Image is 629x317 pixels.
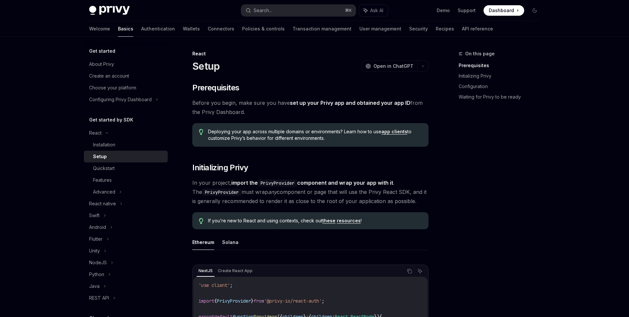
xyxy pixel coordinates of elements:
div: Android [89,223,106,231]
a: About Privy [84,58,168,70]
button: Ask AI [416,267,424,275]
a: Features [84,174,168,186]
div: Python [89,270,104,278]
button: Open in ChatGPT [361,61,417,72]
span: ⌘ K [345,8,352,13]
span: Ask AI [370,7,383,14]
button: Toggle dark mode [529,5,540,16]
span: ; [322,298,324,304]
span: On this page [465,50,495,58]
div: Advanced [93,188,115,196]
button: Solana [222,234,238,250]
a: Security [409,21,428,37]
span: from [254,298,264,304]
a: Demo [437,7,450,14]
div: Features [93,176,112,184]
div: Java [89,282,100,290]
a: Configuration [459,81,545,92]
span: '@privy-io/react-auth' [264,298,322,304]
svg: Tip [199,129,203,135]
a: set up your Privy app and obtained your app ID [290,100,410,106]
span: In your project, . The must wrap component or page that will use the Privy React SDK, and it is g... [192,178,429,206]
code: PrivyProvider [202,189,241,196]
a: these [322,218,335,224]
strong: import the component and wrap your app with it [231,179,393,186]
a: Prerequisites [459,60,545,71]
span: Before you begin, make sure you have from the Privy Dashboard. [192,98,429,117]
div: Configuring Privy Dashboard [89,96,152,103]
a: app clients [381,129,407,135]
span: Prerequisites [192,83,239,93]
svg: Tip [199,218,203,224]
div: React native [89,200,116,208]
div: Unity [89,247,100,255]
button: Ask AI [359,5,388,16]
a: Initializing Privy [459,71,545,81]
span: Deploying your app across multiple domains or environments? Learn how to use to customize Privy’s... [208,128,422,141]
a: Connectors [208,21,234,37]
div: NextJS [197,267,215,275]
div: Search... [254,7,272,14]
div: NodeJS [89,259,107,267]
a: resources [337,218,361,224]
a: Welcome [89,21,110,37]
span: { [214,298,217,304]
span: import [199,298,214,304]
a: Waiting for Privy to be ready [459,92,545,102]
h5: Get started by SDK [89,116,133,124]
a: Wallets [183,21,200,37]
a: Choose your platform [84,82,168,94]
a: Transaction management [293,21,352,37]
div: Setup [93,153,107,160]
code: PrivyProvider [258,179,297,187]
span: Open in ChatGPT [373,63,413,69]
span: PrivyProvider [217,298,251,304]
img: dark logo [89,6,130,15]
div: Swift [89,212,100,219]
div: REST API [89,294,109,302]
a: Setup [84,151,168,162]
span: ; [230,282,233,288]
a: Recipes [436,21,454,37]
button: Search...⌘K [241,5,356,16]
a: Dashboard [484,5,524,16]
a: Basics [118,21,133,37]
div: Quickstart [93,164,115,172]
em: any [268,189,277,195]
div: React [192,50,429,57]
span: Initializing Privy [192,162,248,173]
div: Create an account [89,72,129,80]
span: If you’re new to React and using contexts, check out ! [208,217,422,224]
a: Support [458,7,476,14]
a: Quickstart [84,162,168,174]
div: React [89,129,102,137]
a: Create an account [84,70,168,82]
button: Copy the contents from the code block [405,267,414,275]
div: Installation [93,141,115,149]
div: Create React App [216,267,255,275]
h1: Setup [192,60,219,72]
span: } [251,298,254,304]
h5: Get started [89,47,115,55]
a: Installation [84,139,168,151]
span: Dashboard [489,7,514,14]
button: Ethereum [192,234,214,250]
span: 'use client' [199,282,230,288]
a: Authentication [141,21,175,37]
a: API reference [462,21,493,37]
div: Flutter [89,235,103,243]
a: Policies & controls [242,21,285,37]
a: User management [359,21,401,37]
div: About Privy [89,60,114,68]
div: Choose your platform [89,84,136,92]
